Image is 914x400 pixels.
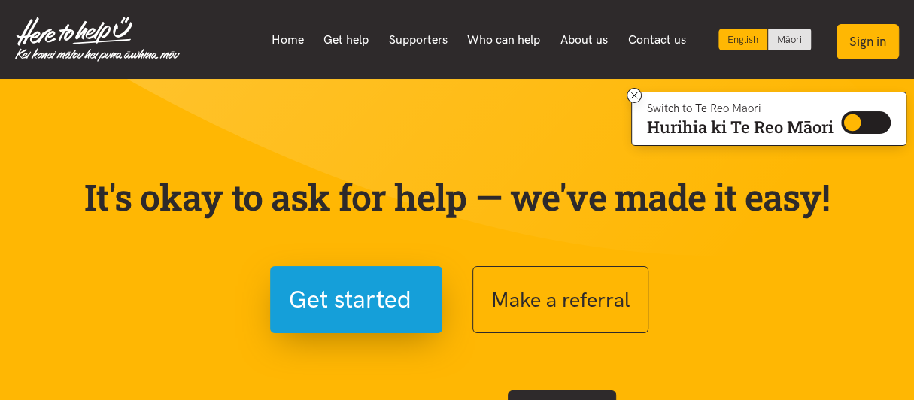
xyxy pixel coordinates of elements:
button: Make a referral [472,266,648,333]
a: Switch to Te Reo Māori [768,29,811,50]
a: About us [551,24,618,56]
div: Current language [718,29,768,50]
button: Sign in [837,24,899,59]
img: Home [15,17,180,62]
p: It's okay to ask for help — we've made it easy! [81,175,834,219]
button: Get started [270,266,442,333]
a: Get help [314,24,379,56]
a: Contact us [618,24,696,56]
a: Supporters [378,24,457,56]
p: Switch to Te Reo Māori [647,104,834,113]
div: Language toggle [718,29,812,50]
p: Hurihia ki Te Reo Māori [647,120,834,134]
a: Who can help [457,24,551,56]
a: Home [261,24,314,56]
span: Get started [289,280,411,319]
